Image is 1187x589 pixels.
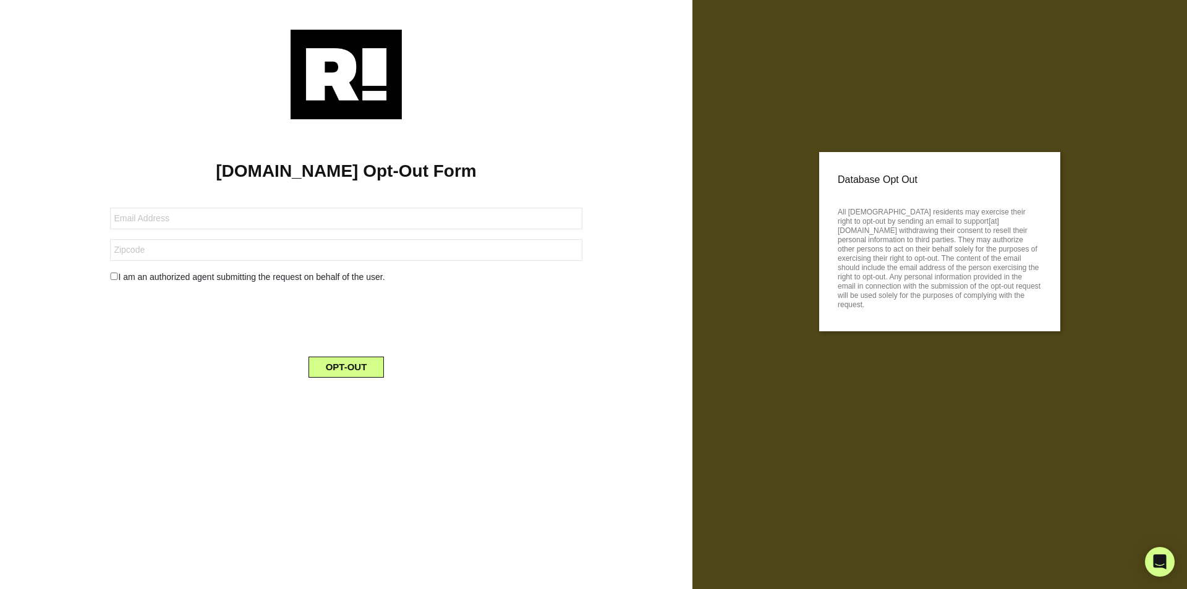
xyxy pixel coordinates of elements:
h1: [DOMAIN_NAME] Opt-Out Form [19,161,674,182]
p: Database Opt Out [838,171,1042,189]
p: All [DEMOGRAPHIC_DATA] residents may exercise their right to opt-out by sending an email to suppo... [838,204,1042,310]
div: I am an authorized agent submitting the request on behalf of the user. [101,271,591,284]
input: Zipcode [110,239,582,261]
div: Open Intercom Messenger [1145,547,1175,577]
input: Email Address [110,208,582,229]
iframe: reCAPTCHA [252,294,440,342]
button: OPT-OUT [308,357,385,378]
img: Retention.com [291,30,402,119]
